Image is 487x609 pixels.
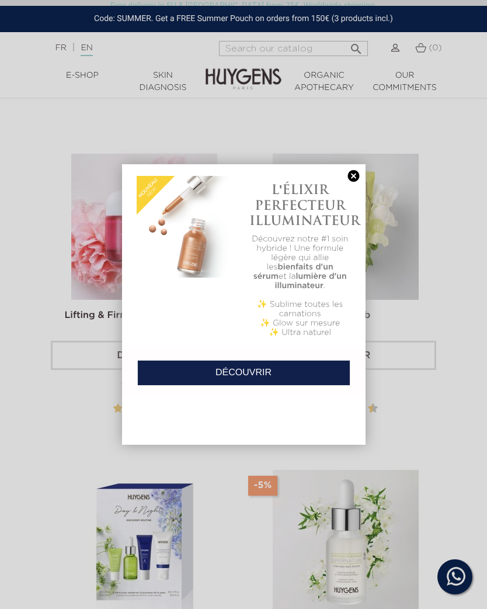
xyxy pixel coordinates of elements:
[249,319,351,328] p: ✨ Glow sur mesure
[274,272,346,290] b: lumière d'un illuminateur
[249,328,351,337] p: ✨ Ultra naturel
[249,300,351,319] p: ✨ Sublime toutes les carnations
[253,263,333,281] b: bienfaits d'un sérum
[249,182,351,228] h1: L'ÉLIXIR PERFECTEUR ILLUMINATEUR
[249,234,351,290] p: Découvrez notre #1 soin hybride ! Une formule légère qui allie les et la .
[137,360,350,386] a: DÉCOUVRIR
